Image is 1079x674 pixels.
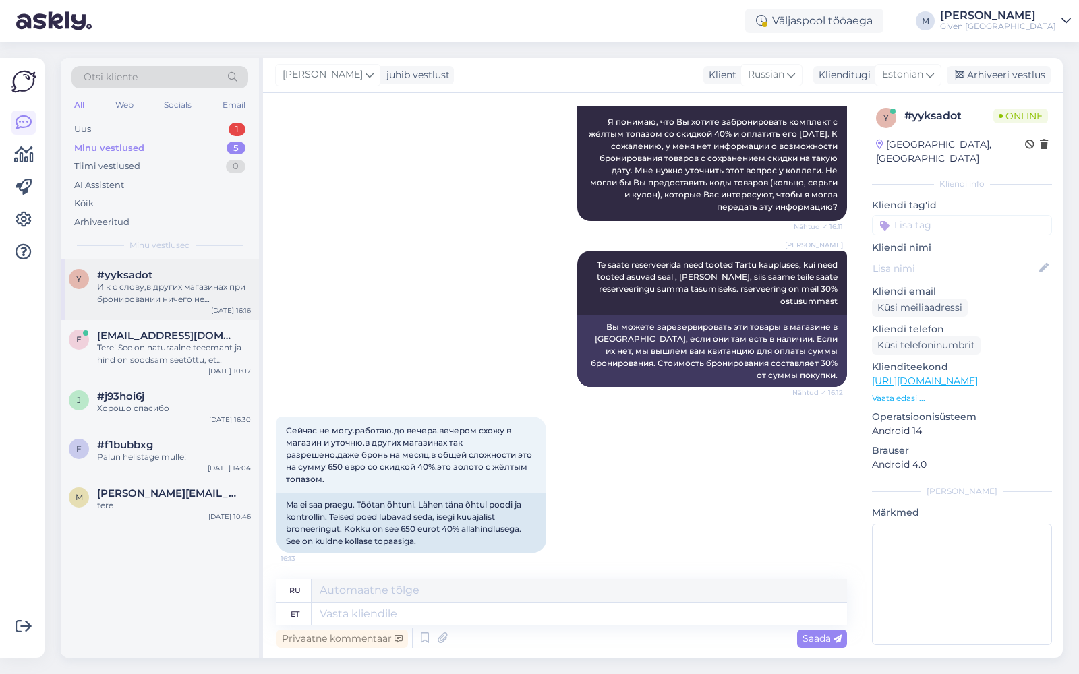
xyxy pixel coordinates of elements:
span: #yyksadot [97,269,152,281]
div: [DATE] 10:46 [208,512,251,522]
span: Te saate reserveerida need tooted Tartu kaupluses, kui need tooted asuvad seal , [PERSON_NAME], s... [597,259,840,306]
span: Saada [803,632,842,644]
span: margot.kadak@given.ee [97,487,237,499]
div: Email [220,96,248,114]
span: #f1bubbxg [97,439,153,451]
div: Kliendi info [872,178,1052,190]
div: [DATE] 16:16 [211,305,251,315]
p: Klienditeekond [872,360,1052,374]
p: Brauser [872,443,1052,458]
div: AI Assistent [74,179,124,192]
div: Väljaspool tööaega [745,9,883,33]
div: [PERSON_NAME] [872,485,1052,497]
span: f [76,443,82,454]
div: All [71,96,87,114]
div: [GEOGRAPHIC_DATA], [GEOGRAPHIC_DATA] [876,137,1025,166]
div: juhib vestlust [381,68,450,82]
div: et [291,603,299,625]
div: Klienditugi [813,68,871,82]
div: Arhiveeritud [74,216,129,229]
span: [PERSON_NAME] [283,67,363,82]
div: Kõik [74,197,94,210]
div: Minu vestlused [74,142,144,155]
span: Nähtud ✓ 16:12 [792,388,843,398]
span: e [76,334,82,344]
div: Palun helistage mulle! [97,451,251,463]
span: Minu vestlused [129,239,190,251]
div: M [916,11,935,30]
span: elena_nikolaeva28@icloud.com [97,330,237,342]
p: Android 4.0 [872,458,1052,472]
p: Kliendi email [872,284,1052,299]
div: Tiimi vestlused [74,160,140,173]
p: Vaata edasi ... [872,392,1052,404]
p: Operatsioonisüsteem [872,410,1052,424]
div: Küsi meiliaadressi [872,299,968,317]
span: #j93hoi6j [97,390,144,402]
div: 0 [226,160,245,173]
div: Вы можете зарезервировать эти товары в магазине в [GEOGRAPHIC_DATA], если они там есть в наличии.... [577,315,847,387]
span: Сейчас не могу.работаю.до вечера.вечером схожу в магазин и уточню.в других магазинах так разрешен... [286,425,534,484]
span: y [883,113,889,123]
div: 5 [227,142,245,155]
div: Socials [161,96,194,114]
span: Russian [748,67,784,82]
div: И к с слову,в других магазинах при бронировании ничего не вносить.еще раз извините. [97,281,251,305]
div: Uus [74,123,91,136]
span: y [76,274,82,284]
input: Lisa nimi [873,261,1037,276]
div: Given [GEOGRAPHIC_DATA] [940,21,1056,32]
span: j [77,395,81,405]
div: [DATE] 14:04 [208,463,251,473]
span: m [76,492,83,502]
span: Online [993,109,1048,123]
div: Klient [703,68,736,82]
a: [PERSON_NAME]Given [GEOGRAPHIC_DATA] [940,10,1071,32]
p: Märkmed [872,506,1052,520]
div: [DATE] 16:30 [209,415,251,425]
div: # yyksadot [904,108,993,124]
input: Lisa tag [872,215,1052,235]
div: Web [113,96,136,114]
a: [URL][DOMAIN_NAME] [872,375,978,387]
div: [DATE] 10:07 [208,366,251,376]
span: Nähtud ✓ 16:11 [792,222,843,232]
div: ru [289,579,301,602]
div: [PERSON_NAME] [940,10,1056,21]
div: Хорошо спасибо [97,402,251,415]
p: Kliendi tag'id [872,198,1052,212]
div: Küsi telefoninumbrit [872,336,981,355]
p: Kliendi nimi [872,241,1052,255]
div: tere [97,499,251,512]
div: Ma ei saa praegu. Töötan õhtuni. Lähen täna õhtul poodi ja kontrollin. Teised poed lubavad seda, ... [276,493,546,553]
div: Tere! See on naturaalne teeemant ja hind on soodsam seetõttu, et tegemist on hõbeketiga. Teemandi... [97,342,251,366]
div: 1 [229,123,245,136]
span: 16:13 [281,553,331,563]
p: Android 14 [872,424,1052,438]
span: [PERSON_NAME] [785,240,843,250]
img: Askly Logo [11,69,36,94]
div: Arhiveeri vestlus [947,66,1051,84]
span: Otsi kliente [84,70,138,84]
p: Kliendi telefon [872,322,1052,336]
div: Privaatne kommentaar [276,630,408,648]
span: Estonian [882,67,923,82]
